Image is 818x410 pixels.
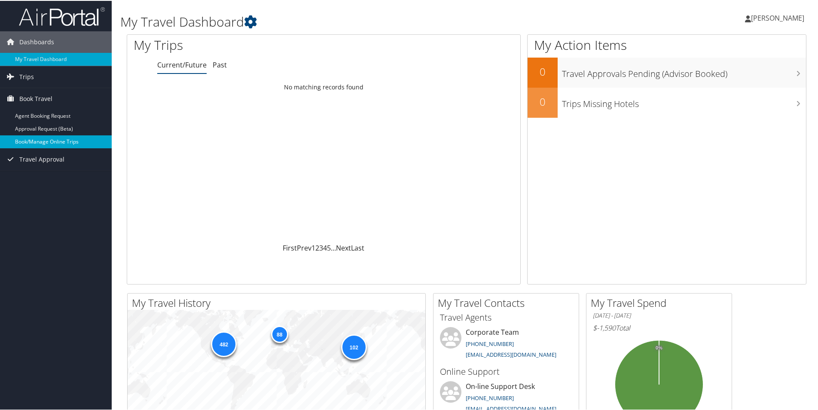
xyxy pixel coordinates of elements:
[751,12,804,22] span: [PERSON_NAME]
[591,295,732,309] h2: My Travel Spend
[315,242,319,252] a: 2
[440,365,572,377] h3: Online Support
[466,350,556,358] a: [EMAIL_ADDRESS][DOMAIN_NAME]
[593,322,616,332] span: $-1,590
[341,334,366,359] div: 102
[593,322,725,332] h6: Total
[132,295,425,309] h2: My Travel History
[283,242,297,252] a: First
[528,57,806,87] a: 0Travel Approvals Pending (Advisor Booked)
[157,59,207,69] a: Current/Future
[127,79,520,94] td: No matching records found
[440,311,572,323] h3: Travel Agents
[528,64,558,78] h2: 0
[323,242,327,252] a: 4
[311,242,315,252] a: 1
[271,325,288,342] div: 88
[134,35,350,53] h1: My Trips
[745,4,813,30] a: [PERSON_NAME]
[213,59,227,69] a: Past
[562,93,806,109] h3: Trips Missing Hotels
[656,345,662,350] tspan: 0%
[19,87,52,109] span: Book Travel
[19,31,54,52] span: Dashboards
[438,295,579,309] h2: My Travel Contacts
[319,242,323,252] a: 3
[211,330,237,356] div: 482
[466,393,514,401] a: [PHONE_NUMBER]
[528,87,806,117] a: 0Trips Missing Hotels
[19,6,105,26] img: airportal-logo.png
[466,339,514,347] a: [PHONE_NUMBER]
[528,35,806,53] h1: My Action Items
[19,65,34,87] span: Trips
[436,326,577,361] li: Corporate Team
[336,242,351,252] a: Next
[528,94,558,108] h2: 0
[331,242,336,252] span: …
[297,242,311,252] a: Prev
[120,12,582,30] h1: My Travel Dashboard
[562,63,806,79] h3: Travel Approvals Pending (Advisor Booked)
[327,242,331,252] a: 5
[593,311,725,319] h6: [DATE] - [DATE]
[19,148,64,169] span: Travel Approval
[351,242,364,252] a: Last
